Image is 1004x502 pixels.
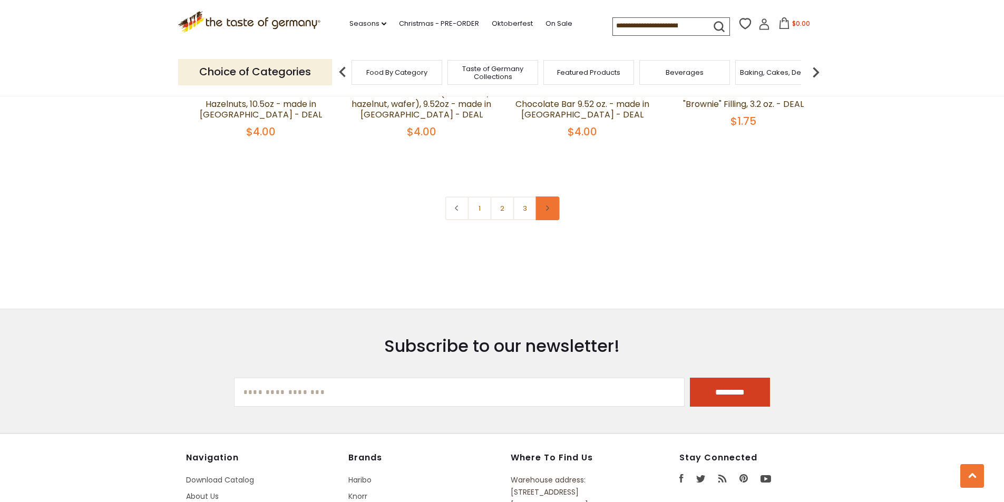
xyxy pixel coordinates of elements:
a: Baking, Cakes, Desserts [740,68,822,76]
a: 2 [490,196,514,220]
a: Beverages [666,68,704,76]
a: Food By Category [366,68,427,76]
a: Knorr [348,491,367,501]
h4: Brands [348,452,500,463]
a: About Us [186,491,219,501]
a: 3 [513,196,537,220]
a: Seasons [349,18,386,29]
a: 1 [467,196,491,220]
a: Taste of Germany Collections [451,65,535,81]
h3: Subscribe to our newsletter! [234,336,771,357]
img: next arrow [805,62,826,83]
a: Oktoberfest [492,18,533,29]
span: $4.00 [568,124,597,139]
a: On Sale [545,18,572,29]
button: $0.00 [772,17,817,33]
p: Choice of Categories [178,59,332,85]
h4: Where to find us [511,452,631,463]
span: $4.00 [407,124,436,139]
span: $4.00 [246,124,276,139]
span: $0.00 [792,19,810,28]
a: Milka MMMAX Raisins & Nut Chocolate Bar 9.52 oz. - made in [GEOGRAPHIC_DATA] - DEAL [515,87,649,121]
a: MilkaMMMAX Toffee and Whole Hazelnuts, 10.5oz - made in [GEOGRAPHIC_DATA] - DEAL [196,87,326,121]
a: Christmas - PRE-ORDER [399,18,479,29]
a: Featured Products [557,68,620,76]
a: Download Catalog [186,475,254,485]
a: MilkaMMMAX Nussini (chocolate, hazelnut, wafer), 9.52oz - made in [GEOGRAPHIC_DATA] - DEAL [352,87,491,121]
h4: Navigation [186,452,338,463]
img: previous arrow [332,62,353,83]
a: Haribo [348,475,372,485]
h4: Stay Connected [679,452,818,463]
span: $1.75 [730,114,756,129]
a: Milka Chocolate with Oreo "Brownie" Filling, 3.2 oz. - DEAL [683,87,804,110]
